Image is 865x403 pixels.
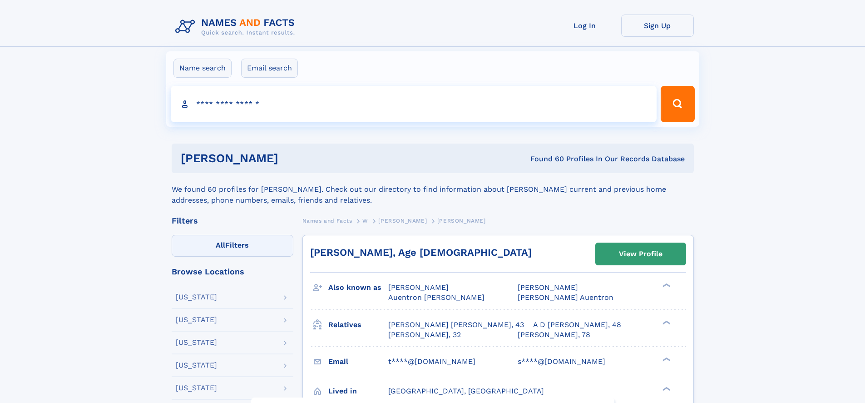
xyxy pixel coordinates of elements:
[181,153,405,164] h1: [PERSON_NAME]
[660,283,671,289] div: ❯
[660,386,671,392] div: ❯
[596,243,686,265] a: View Profile
[404,154,685,164] div: Found 60 Profiles In Our Records Database
[216,241,225,249] span: All
[362,215,368,226] a: W
[172,235,293,257] label: Filters
[388,387,544,395] span: [GEOGRAPHIC_DATA], [GEOGRAPHIC_DATA]
[518,293,613,302] span: [PERSON_NAME] Auentron
[310,247,532,258] a: [PERSON_NAME], Age [DEMOGRAPHIC_DATA]
[176,339,217,346] div: [US_STATE]
[621,15,694,37] a: Sign Up
[378,218,427,224] span: [PERSON_NAME]
[176,294,217,301] div: [US_STATE]
[176,384,217,392] div: [US_STATE]
[328,354,388,369] h3: Email
[302,215,352,226] a: Names and Facts
[172,173,694,206] div: We found 60 profiles for [PERSON_NAME]. Check out our directory to find information about [PERSON...
[437,218,486,224] span: [PERSON_NAME]
[660,356,671,362] div: ❯
[388,330,461,340] a: [PERSON_NAME], 32
[533,320,621,330] a: A D [PERSON_NAME], 48
[362,218,368,224] span: W
[328,383,388,399] h3: Lived in
[176,316,217,323] div: [US_STATE]
[549,15,621,37] a: Log In
[388,293,484,302] span: Auentron [PERSON_NAME]
[328,280,388,295] h3: Also known as
[518,283,578,292] span: [PERSON_NAME]
[172,217,293,225] div: Filters
[518,330,590,340] a: [PERSON_NAME], 78
[172,15,302,39] img: Logo Names and Facts
[173,59,232,78] label: Name search
[172,268,293,276] div: Browse Locations
[661,86,694,122] button: Search Button
[660,319,671,325] div: ❯
[378,215,427,226] a: [PERSON_NAME]
[388,283,449,292] span: [PERSON_NAME]
[388,320,524,330] a: [PERSON_NAME] [PERSON_NAME], 43
[619,244,662,264] div: View Profile
[328,317,388,333] h3: Relatives
[241,59,298,78] label: Email search
[176,362,217,369] div: [US_STATE]
[171,86,657,122] input: search input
